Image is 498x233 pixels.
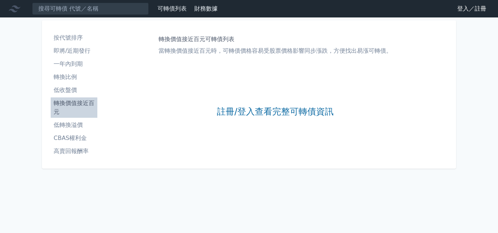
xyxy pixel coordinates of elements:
a: 註冊/登入查看完整可轉債資訊 [217,106,334,118]
li: 即將/近期發行 [51,47,97,55]
li: 低轉換溢價 [51,121,97,129]
li: 轉換比例 [51,73,97,81]
a: 一年內到期 [51,58,97,70]
p: 當轉換價值接近百元時，可轉債價格容易受股票價格影響同步漲跌，方便找出易漲可轉債。 [159,47,392,55]
a: 高賣回報酬率 [51,145,97,157]
a: 低收盤價 [51,84,97,96]
a: 財務數據 [194,5,218,12]
a: 按代號排序 [51,32,97,44]
h1: 轉換價值接近百元可轉債列表 [159,35,392,44]
a: 轉換比例 [51,71,97,83]
a: 登入／註冊 [451,3,492,15]
a: 即將/近期發行 [51,45,97,57]
a: 低轉換溢價 [51,119,97,131]
li: CBAS權利金 [51,134,97,142]
a: CBAS權利金 [51,132,97,144]
input: 搜尋可轉債 代號／名稱 [32,3,149,15]
li: 高賣回報酬率 [51,147,97,156]
li: 轉換價值接近百元 [51,99,97,116]
li: 低收盤價 [51,86,97,95]
li: 一年內到期 [51,60,97,68]
li: 按代號排序 [51,33,97,42]
a: 可轉債列表 [157,5,187,12]
a: 轉換價值接近百元 [51,97,97,118]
